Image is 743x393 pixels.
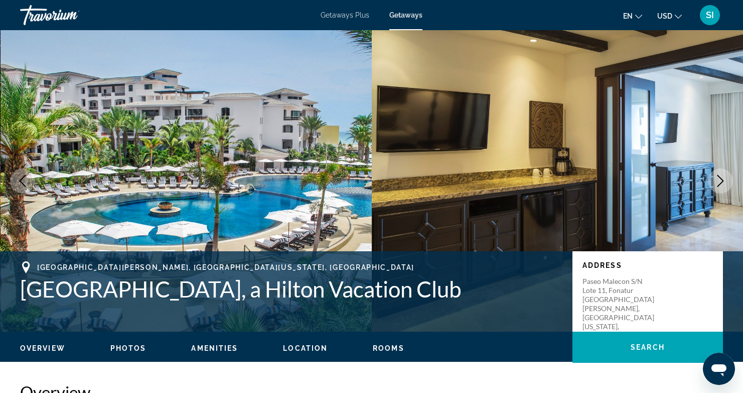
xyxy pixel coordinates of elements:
button: Photos [110,344,146,353]
span: Location [283,344,328,352]
span: Overview [20,344,65,352]
button: Amenities [191,344,238,353]
a: Getaways Plus [321,11,369,19]
span: SI [706,10,714,20]
iframe: Button to launch messaging window [703,353,735,385]
span: en [623,12,633,20]
span: Rooms [373,344,404,352]
a: Getaways [389,11,422,19]
button: Change currency [657,9,682,23]
button: Next image [708,168,733,193]
button: User Menu [697,5,723,26]
button: Rooms [373,344,404,353]
span: Photos [110,344,146,352]
button: Previous image [10,168,35,193]
button: Search [572,332,723,363]
button: Location [283,344,328,353]
p: Paseo Malecon S/N Lote 11, Fonatur [GEOGRAPHIC_DATA][PERSON_NAME], [GEOGRAPHIC_DATA][US_STATE], [... [582,277,663,340]
span: USD [657,12,672,20]
button: Overview [20,344,65,353]
button: Change language [623,9,642,23]
span: Amenities [191,344,238,352]
span: Search [631,343,665,351]
a: Travorium [20,2,120,28]
span: [GEOGRAPHIC_DATA][PERSON_NAME], [GEOGRAPHIC_DATA][US_STATE], [GEOGRAPHIC_DATA] [37,263,414,271]
h1: [GEOGRAPHIC_DATA], a Hilton Vacation Club [20,276,562,302]
p: Address [582,261,713,269]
